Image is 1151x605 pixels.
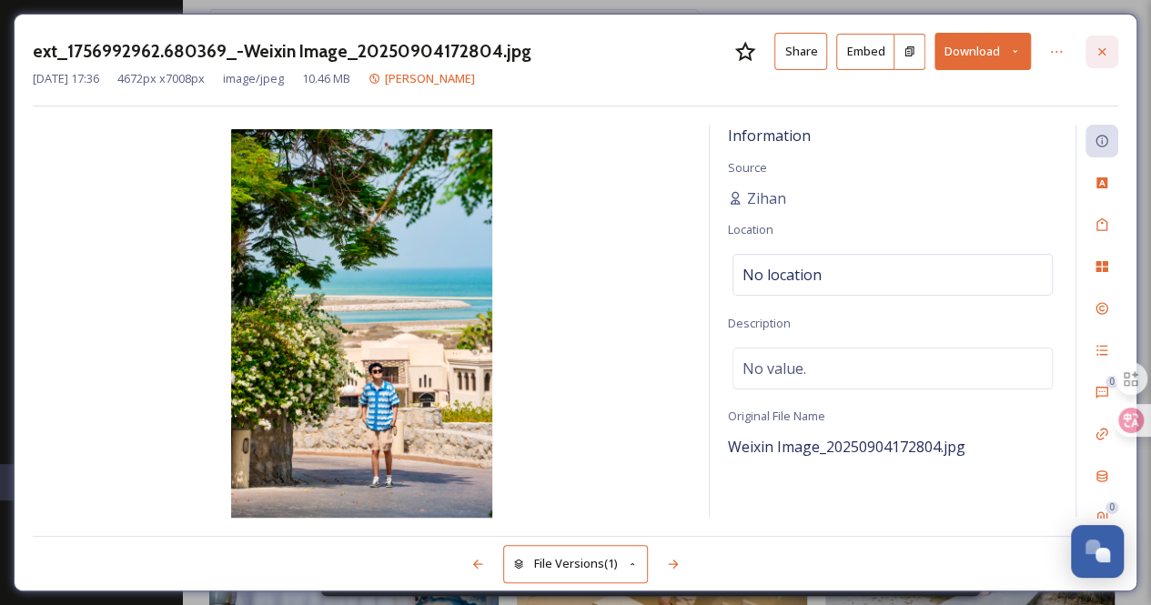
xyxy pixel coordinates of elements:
[728,437,965,457] span: Weixin Image_20250904172804.jpg
[117,70,205,87] span: 4672 px x 7008 px
[934,33,1031,70] button: Download
[774,33,827,70] button: Share
[728,159,767,176] span: Source
[1106,501,1118,514] div: 0
[302,70,350,87] span: 10.46 MB
[33,70,99,87] span: [DATE] 17:36
[1106,376,1118,388] div: 0
[728,408,825,424] span: Original File Name
[1071,525,1124,578] button: Open Chat
[742,264,822,286] span: No location
[223,70,284,87] span: image/jpeg
[728,315,791,331] span: Description
[747,187,786,209] span: Zihan
[33,129,691,521] img: -Weixin%20Image_20250904172804.jpg
[728,126,811,146] span: Information
[385,70,475,86] span: [PERSON_NAME]
[742,358,806,379] span: No value.
[503,545,649,582] button: File Versions(1)
[836,34,894,70] button: Embed
[33,38,531,65] h3: ext_1756992962.680369_-Weixin Image_20250904172804.jpg
[728,221,773,237] span: Location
